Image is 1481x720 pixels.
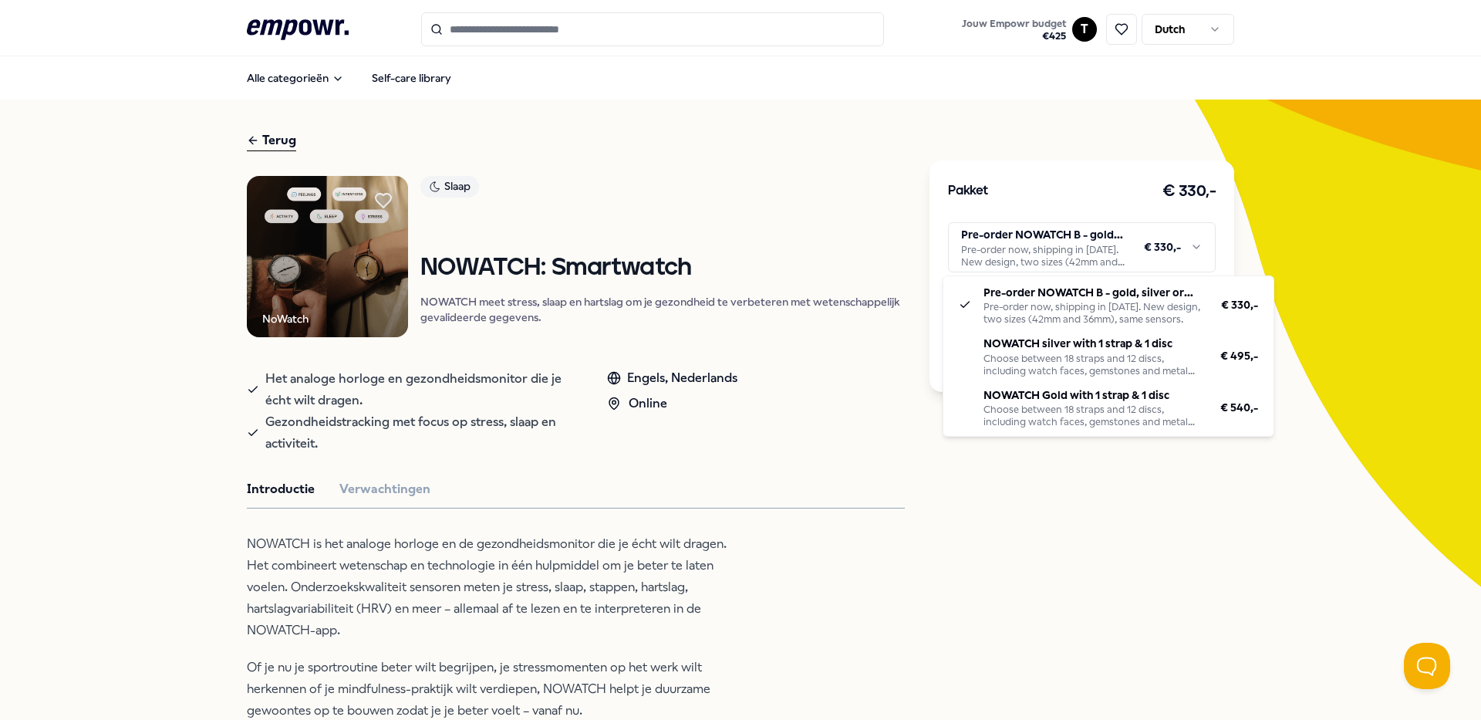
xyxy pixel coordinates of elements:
p: NOWATCH Gold with 1 strap & 1 disc [983,387,1202,404]
div: Choose between 18 straps and 12 discs, including watch faces, gemstones and metal discs. [983,404,1202,428]
p: Pre-order NOWATCH B - gold, silver or matte black [983,284,1203,301]
span: € 495,- [1220,347,1258,364]
div: Pre-order now, shipping in [DATE]. New design, two sizes (42mm and 36mm), same sensors. [983,301,1203,326]
span: € 540,- [1220,399,1258,416]
p: NOWATCH silver with 1 strap & 1 disc [983,335,1202,352]
span: € 330,- [1221,296,1258,313]
div: Choose between 18 straps and 12 discs, including watch faces, gemstones and metal discs. [983,353,1202,377]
